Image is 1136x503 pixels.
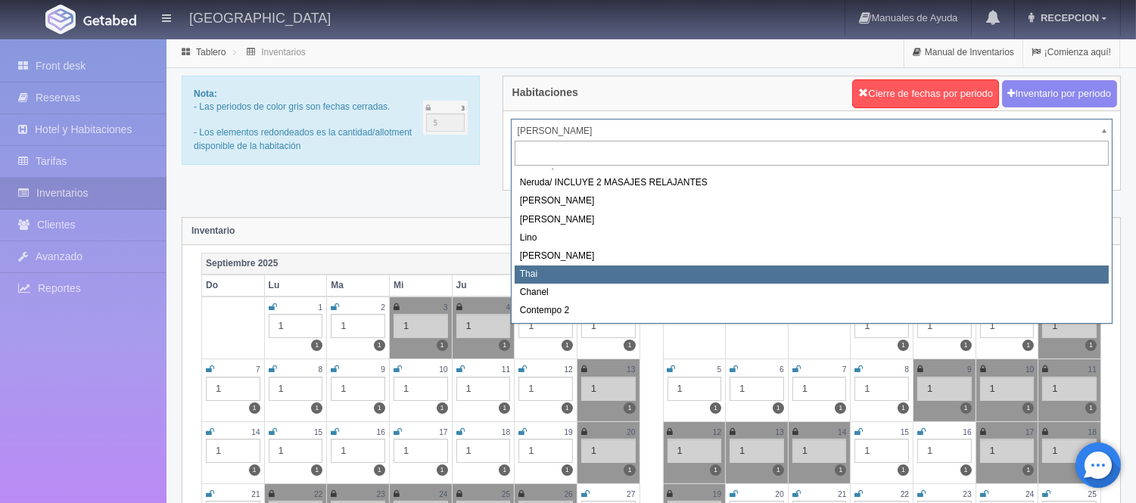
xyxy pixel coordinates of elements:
[515,284,1109,302] div: Chanel
[515,302,1109,320] div: Contempo 2
[515,247,1109,265] div: [PERSON_NAME]
[515,192,1109,210] div: [PERSON_NAME]
[515,265,1109,284] div: Thai
[515,229,1109,247] div: Lino
[515,211,1109,229] div: [PERSON_NAME]
[515,174,1109,192] div: Neruda/ INCLUYE 2 MASAJES RELAJANTES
